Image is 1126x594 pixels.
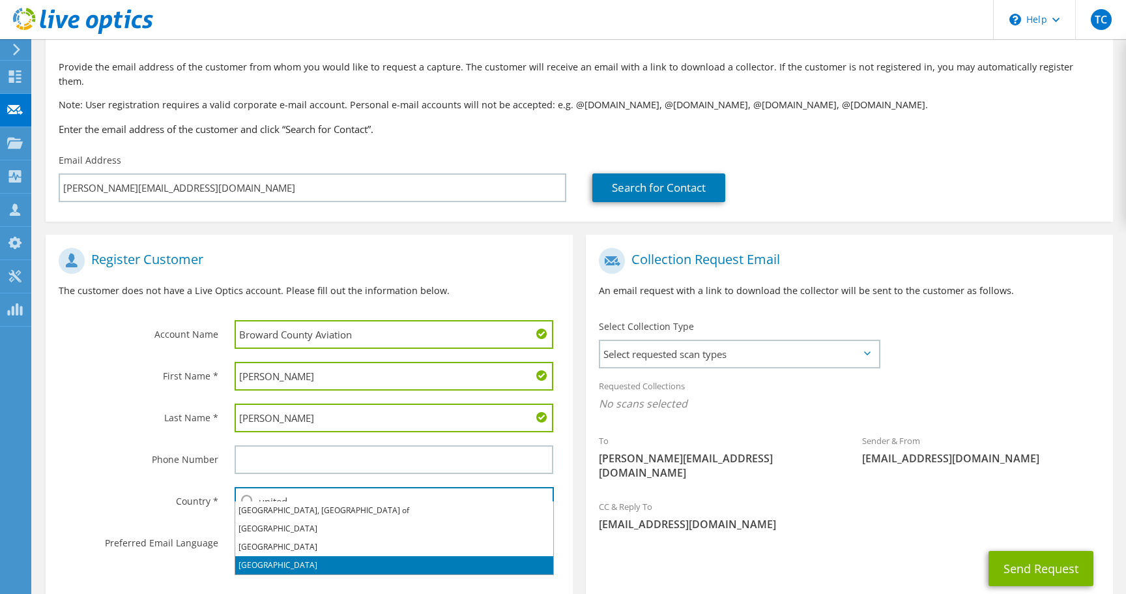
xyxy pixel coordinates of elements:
p: The customer does not have a Live Optics account. Please fill out the information below. [59,284,560,298]
span: Select requested scan types [600,341,879,367]
span: No scans selected [599,396,1100,411]
div: CC & Reply To [586,493,1113,538]
li: [GEOGRAPHIC_DATA], [GEOGRAPHIC_DATA] of [235,501,553,520]
p: Note: User registration requires a valid corporate e-mail account. Personal e-mail accounts will ... [59,98,1100,112]
label: Last Name * [59,404,218,424]
label: First Name * [59,362,218,383]
div: To [586,427,849,486]
div: Sender & From [849,427,1112,472]
span: [EMAIL_ADDRESS][DOMAIN_NAME] [862,451,1099,466]
p: Provide the email address of the customer from whom you would like to request a capture. The cust... [59,60,1100,89]
h3: Enter the email address of the customer and click “Search for Contact”. [59,122,1100,136]
label: Phone Number [59,445,218,466]
label: Country * [59,487,218,508]
svg: \n [1009,14,1021,25]
span: [PERSON_NAME][EMAIL_ADDRESS][DOMAIN_NAME] [599,451,836,480]
div: Requested Collections [586,372,1113,421]
p: An email request with a link to download the collector will be sent to the customer as follows. [599,284,1100,298]
button: Send Request [989,551,1093,586]
span: [EMAIL_ADDRESS][DOMAIN_NAME] [599,517,1100,531]
label: Preferred Email Language [59,529,218,550]
label: Account Name [59,320,218,341]
li: [GEOGRAPHIC_DATA] [235,538,553,556]
span: TC [1091,9,1112,30]
h1: Register Customer [59,248,553,274]
label: Select Collection Type [599,320,694,333]
li: [GEOGRAPHIC_DATA] [235,520,553,538]
label: Email Address [59,154,121,167]
h1: Collection Request Email [599,248,1093,274]
a: Search for Contact [592,173,725,202]
li: [GEOGRAPHIC_DATA] [235,556,553,574]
